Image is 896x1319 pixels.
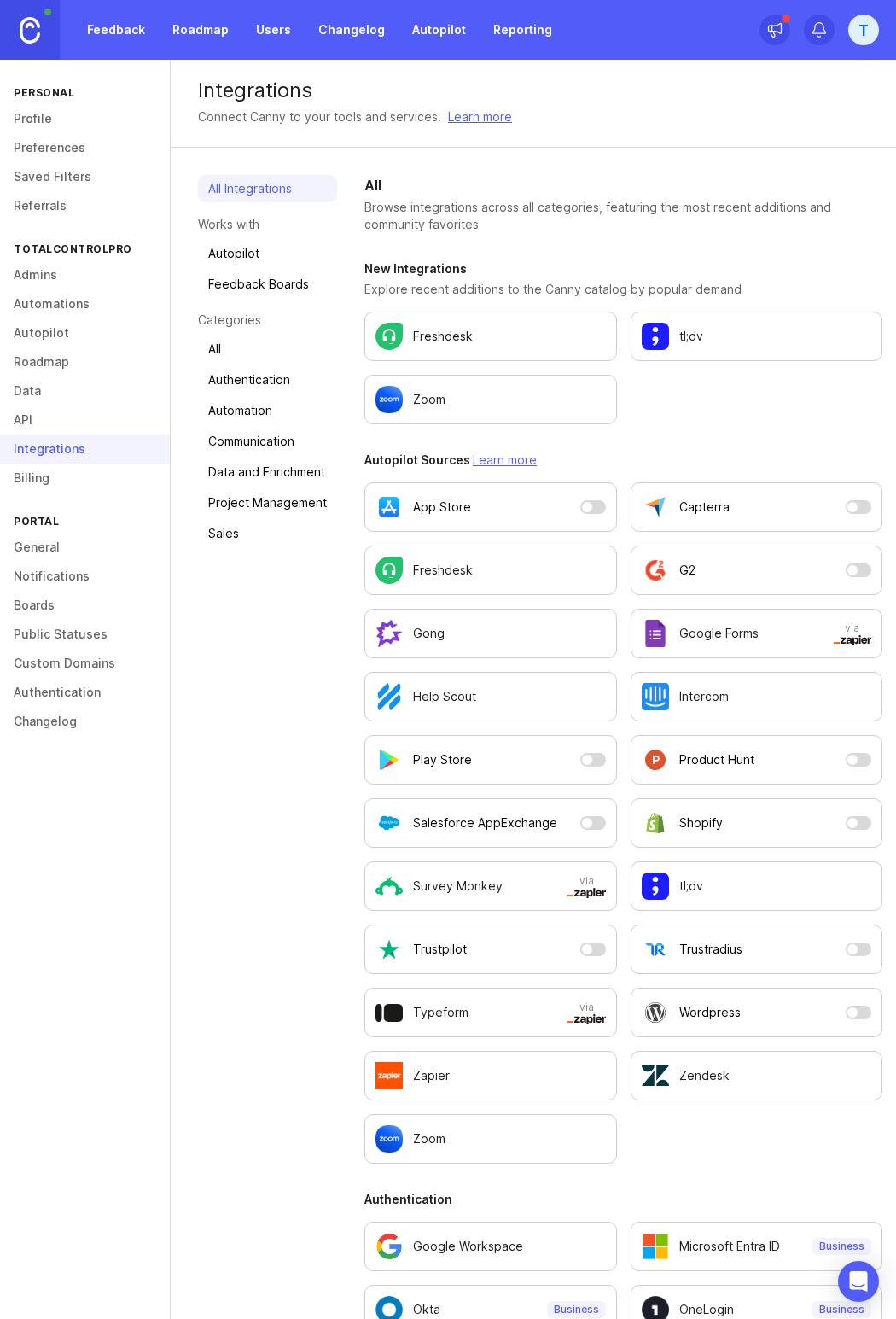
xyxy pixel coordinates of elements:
button: Wordpress is currently disabled as an Autopilot data source. Open a modal to adjust settings. [631,988,883,1037]
p: Product Hunt [679,751,754,768]
a: Communication [198,428,337,455]
p: Trustpilot [413,941,467,958]
p: Trustradius [679,941,742,958]
a: Project Management [198,489,337,517]
button: G2 is currently disabled as an Autopilot data source. Open a modal to adjust settings. [631,546,883,595]
a: Configure Zapier in a new tab. [364,1051,617,1100]
a: Sales [198,520,337,547]
p: Zoom [413,391,445,408]
a: Users [246,15,301,45]
h3: New Integrations [364,260,882,277]
h3: Autopilot Sources [364,452,882,469]
button: Capterra is currently disabled as an Autopilot data source. Open a modal to adjust settings. [631,482,883,532]
button: App Store is currently disabled as an Autopilot data source. Open a modal to adjust settings. [364,482,617,532]
button: Play Store is currently disabled as an Autopilot data source. Open a modal to adjust settings. [364,735,617,785]
a: All [198,336,337,363]
a: Autopilot [198,240,337,267]
a: Roadmap [162,15,239,45]
a: Reporting [483,15,562,45]
a: Configure Survey Monkey in a new tab. [364,861,617,911]
a: Configure Gong settings. [364,609,617,658]
h2: All [364,175,882,196]
span: via [567,1001,605,1024]
p: Business [819,1240,864,1253]
a: Configure Freshdesk settings. [364,546,617,595]
img: svg+xml;base64,PHN2ZyB3aWR0aD0iNTAwIiBoZWlnaHQ9IjEzNiIgZmlsbD0ibm9uZSIgeG1sbnM9Imh0dHA6Ly93d3cudz... [834,635,871,645]
a: Configure tl;dv settings. [631,312,883,361]
p: OneLogin [679,1301,734,1318]
p: Google Forms [679,625,759,642]
h3: Authentication [364,1191,882,1208]
p: Business [819,1303,864,1316]
a: Configure Google Workspace settings. [364,1222,617,1271]
p: Freshdesk [413,562,473,579]
p: Capterra [679,499,730,516]
a: Autopilot [402,15,476,45]
button: Product Hunt is currently disabled as an Autopilot data source. Open a modal to adjust settings. [631,735,883,785]
p: Gong [413,625,445,642]
a: Configure Zoom settings. [364,375,617,424]
a: Configure Microsoft Entra ID settings. [631,1222,883,1271]
a: Feedback [77,15,155,45]
div: Open Intercom Messenger [838,1261,879,1302]
span: via [567,874,605,898]
p: Freshdesk [413,328,473,345]
p: tl;dv [679,878,703,895]
a: Configure Help Scout settings. [364,672,617,721]
a: Configure Typeform in a new tab. [364,988,617,1037]
p: Intercom [679,688,729,705]
p: Shopify [679,814,723,832]
button: Shopify is currently disabled as an Autopilot data source. Open a modal to adjust settings. [631,798,883,848]
p: G2 [679,562,695,579]
a: Configure Zendesk settings. [631,1051,883,1100]
p: App Store [413,499,471,516]
p: Typeform [413,1004,468,1021]
p: Explore recent additions to the Canny catalog by popular demand [364,281,882,298]
p: Microsoft Entra ID [679,1238,780,1255]
p: Play Store [413,751,472,768]
button: Salesforce AppExchange is currently disabled as an Autopilot data source. Open a modal to adjust ... [364,798,617,848]
a: Configure Intercom settings. [631,672,883,721]
a: Authentication [198,366,337,394]
p: Zoom [413,1130,445,1147]
img: svg+xml;base64,PHN2ZyB3aWR0aD0iNTAwIiBoZWlnaHQ9IjEzNiIgZmlsbD0ibm9uZSIgeG1sbnM9Imh0dHA6Ly93d3cudz... [567,1014,605,1024]
a: Automation [198,397,337,424]
p: Salesforce AppExchange [413,814,557,832]
p: Zendesk [679,1067,730,1084]
p: tl;dv [679,328,703,345]
a: All Integrations [198,175,337,202]
p: Zapier [413,1067,450,1084]
img: Canny Home [20,17,40,44]
a: Configure Google Forms in a new tab. [631,609,883,658]
button: Trustradius is currently disabled as an Autopilot data source. Open a modal to adjust settings. [631,925,883,974]
button: T [848,15,879,45]
a: Changelog [308,15,395,45]
p: Okta [413,1301,440,1318]
a: Configure Zoom settings. [364,1114,617,1164]
a: Learn more [473,452,537,467]
div: Connect Canny to your tools and services. [198,108,441,126]
img: svg+xml;base64,PHN2ZyB3aWR0aD0iNTAwIiBoZWlnaHQ9IjEzNiIgZmlsbD0ibm9uZSIgeG1sbnM9Imh0dHA6Ly93d3cudz... [567,888,605,898]
div: Integrations [198,80,869,101]
p: Survey Monkey [413,878,503,895]
span: via [834,622,871,645]
p: Help Scout [413,688,476,705]
p: Google Workspace [413,1238,523,1255]
p: Categories [198,312,337,329]
a: Feedback Boards [198,271,337,298]
p: Browse integrations across all categories, featuring the most recent additions and community favo... [364,199,882,233]
p: Wordpress [679,1004,741,1021]
button: Trustpilot is currently disabled as an Autopilot data source. Open a modal to adjust settings. [364,925,617,974]
a: Learn more [448,108,512,126]
p: Business [554,1303,599,1316]
a: Configure Freshdesk settings. [364,312,617,361]
a: Configure tl;dv settings. [631,861,883,911]
p: Works with [198,216,337,233]
a: Data and Enrichment [198,458,337,486]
